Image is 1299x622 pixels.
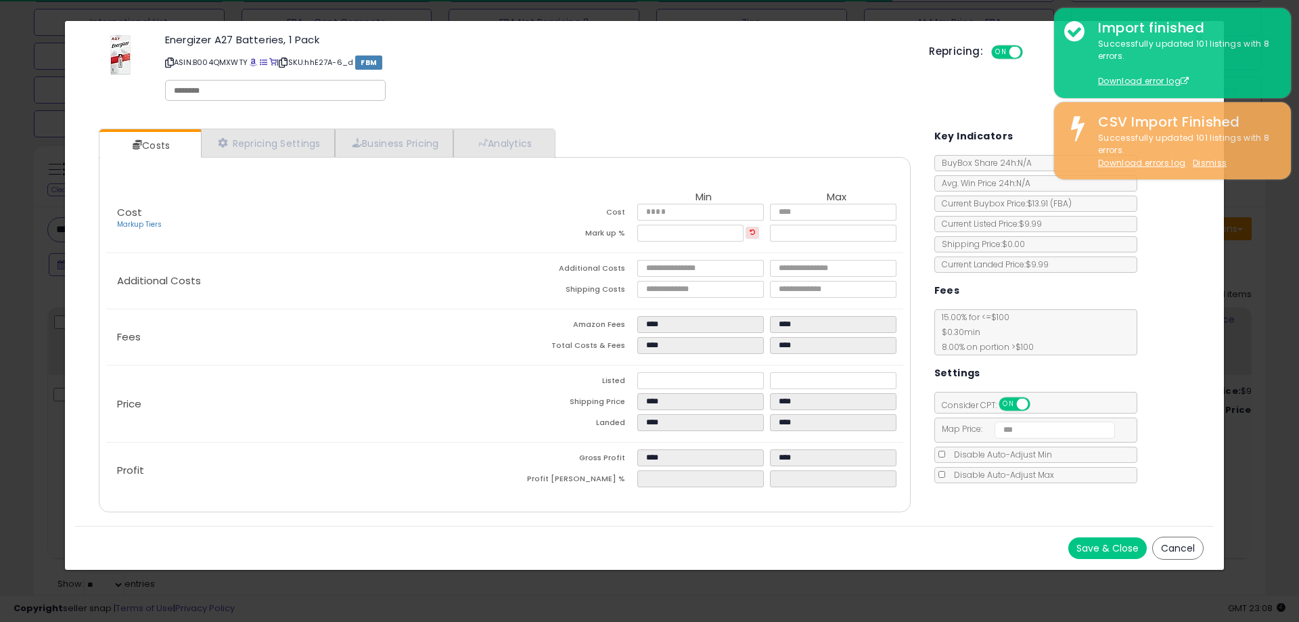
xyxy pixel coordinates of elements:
button: Cancel [1152,537,1204,560]
td: Mark up % [505,225,637,246]
span: OFF [1021,47,1043,58]
td: Landed [505,414,637,435]
th: Max [770,192,903,204]
a: Analytics [453,129,553,157]
td: Shipping Costs [505,281,637,302]
div: CSV Import Finished [1088,112,1281,132]
span: FBM [355,55,382,70]
h5: Settings [934,365,980,382]
td: Additional Costs [505,260,637,281]
p: Fees [106,332,505,342]
a: Markup Tiers [117,219,162,229]
span: Shipping Price: $0.00 [935,238,1025,250]
p: Price [106,399,505,409]
span: Disable Auto-Adjust Max [947,469,1054,481]
p: Cost [106,207,505,230]
a: Repricing Settings [201,129,335,157]
td: Listed [505,372,637,393]
th: Min [637,192,770,204]
h3: Energizer A27 Batteries, 1 Pack [165,35,909,45]
span: $0.30 min [935,326,980,338]
h5: Key Indicators [934,128,1013,145]
img: 41eC-wUJRIL._SL60_.jpg [100,35,141,75]
a: Download error log [1098,75,1189,87]
span: Current Listed Price: $9.99 [935,218,1042,229]
td: Shipping Price [505,393,637,414]
a: All offer listings [260,57,267,68]
span: ON [993,47,1009,58]
td: Amazon Fees [505,316,637,337]
u: Dismiss [1193,157,1227,169]
h5: Fees [934,282,960,299]
span: Current Landed Price: $9.99 [935,259,1049,270]
td: Gross Profit [505,449,637,470]
td: Total Costs & Fees [505,337,637,358]
span: ON [1000,399,1017,410]
span: ( FBA ) [1050,198,1072,209]
span: 15.00 % for <= $100 [935,311,1034,353]
span: Map Price: [935,423,1116,435]
a: Costs [99,132,200,159]
span: $13.91 [1027,198,1072,209]
div: Successfully updated 101 listings with 8 errors. [1088,38,1281,88]
span: OFF [1028,399,1049,410]
div: Successfully updated 101 listings with 8 errors. [1088,132,1281,170]
span: 8.00 % on portion > $100 [935,341,1034,353]
a: Your listing only [269,57,277,68]
span: BuyBox Share 24h: N/A [935,157,1032,169]
div: Import finished [1088,18,1281,38]
h5: Repricing: [929,46,983,57]
span: Disable Auto-Adjust Min [947,449,1052,460]
span: Avg. Win Price 24h: N/A [935,177,1030,189]
p: ASIN: B004QMXWTY | SKU: hhE27A-6_d [165,51,909,73]
p: Additional Costs [106,275,505,286]
td: Cost [505,204,637,225]
p: Profit [106,465,505,476]
a: Download errors log [1098,157,1185,169]
a: BuyBox page [250,57,257,68]
span: Current Buybox Price: [935,198,1072,209]
td: Profit [PERSON_NAME] % [505,470,637,491]
span: Consider CPT: [935,399,1048,411]
button: Save & Close [1068,537,1147,559]
a: Business Pricing [335,129,453,157]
